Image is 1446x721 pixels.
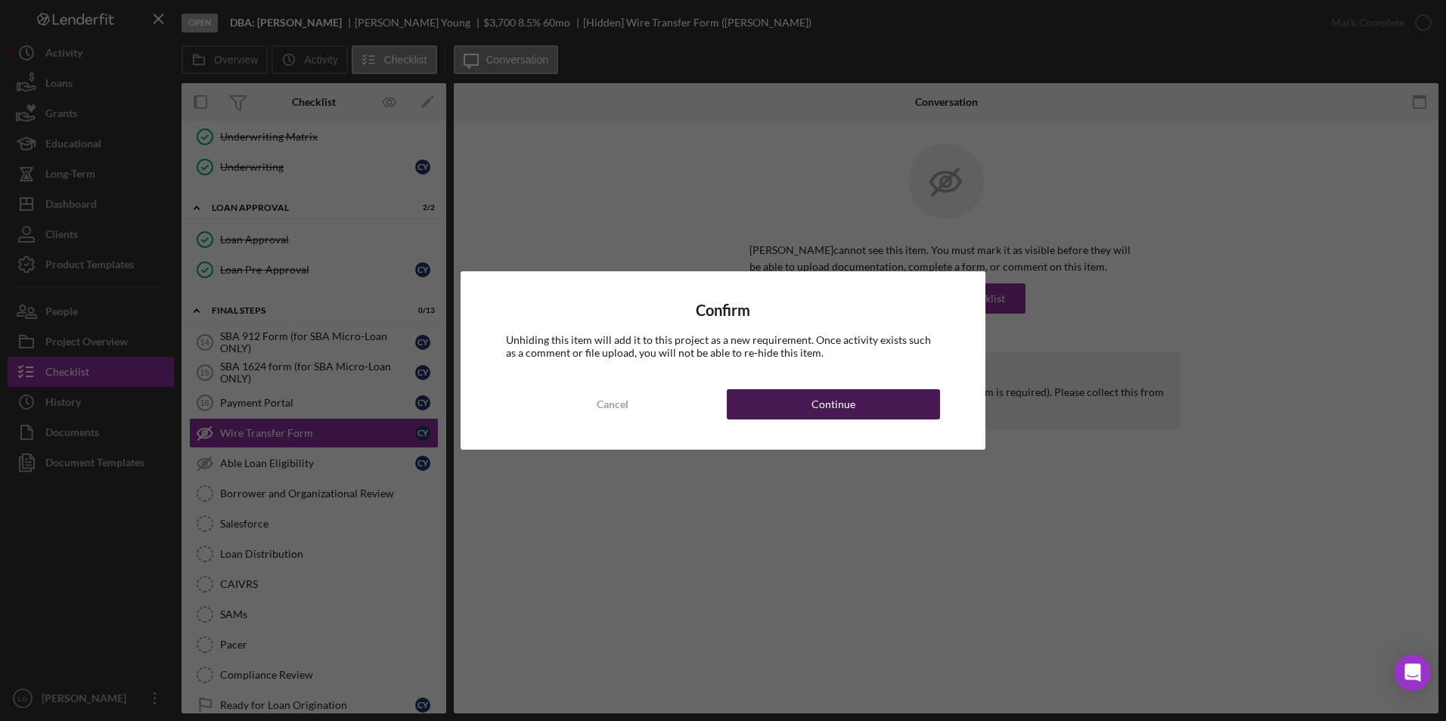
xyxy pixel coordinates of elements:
[1395,654,1431,691] div: Open Intercom Messenger
[506,302,940,319] h4: Confirm
[506,389,719,419] button: Cancel
[506,334,940,358] div: Unhiding this item will add it to this project as a new requirement. Once activity exists such as...
[811,389,855,419] div: Continue
[597,389,628,419] div: Cancel
[727,389,940,419] button: Continue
